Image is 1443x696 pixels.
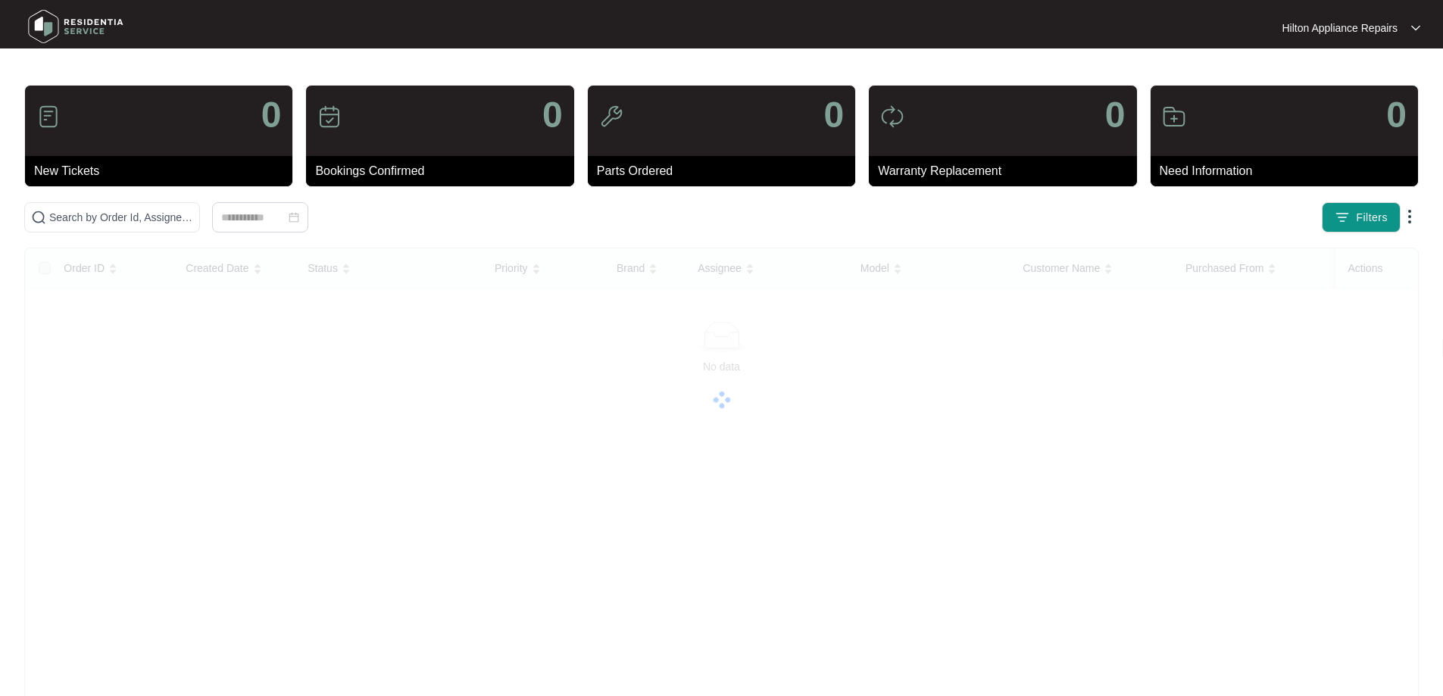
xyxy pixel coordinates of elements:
img: filter icon [1335,210,1350,225]
p: Parts Ordered [597,162,855,180]
p: Need Information [1160,162,1418,180]
p: 0 [823,97,844,133]
p: Hilton Appliance Repairs [1282,20,1398,36]
img: icon [599,105,623,129]
p: New Tickets [34,162,292,180]
img: icon [880,105,904,129]
button: filter iconFilters [1322,202,1401,233]
img: dropdown arrow [1411,24,1420,32]
p: Warranty Replacement [878,162,1136,180]
p: 0 [1386,97,1407,133]
img: residentia service logo [23,4,129,49]
img: icon [36,105,61,129]
p: 0 [261,97,282,133]
p: Bookings Confirmed [315,162,573,180]
img: icon [1162,105,1186,129]
p: 0 [1105,97,1126,133]
img: search-icon [31,210,46,225]
img: dropdown arrow [1401,208,1419,226]
span: Filters [1356,210,1388,226]
p: 0 [542,97,563,133]
input: Search by Order Id, Assignee Name, Customer Name, Brand and Model [49,209,193,226]
img: icon [317,105,342,129]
